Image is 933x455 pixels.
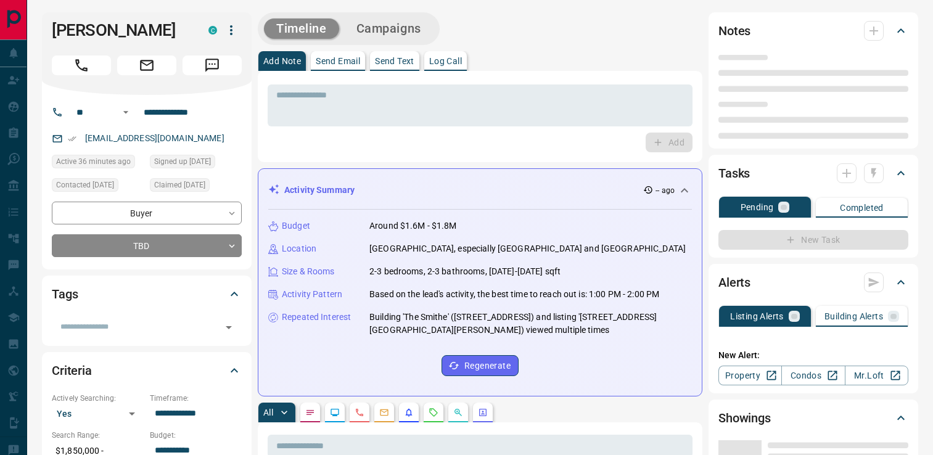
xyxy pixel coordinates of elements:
p: Completed [840,203,884,212]
span: Email [117,55,176,75]
svg: Requests [429,408,438,417]
div: condos.ca [208,26,217,35]
svg: Listing Alerts [404,408,414,417]
p: Around $1.6M - $1.8M [369,219,457,232]
p: Size & Rooms [282,265,335,278]
p: [GEOGRAPHIC_DATA], especially [GEOGRAPHIC_DATA] and [GEOGRAPHIC_DATA] [369,242,686,255]
p: Budget: [150,430,242,441]
div: Sun Oct 12 2025 [150,155,242,172]
p: Listing Alerts [730,312,784,321]
div: Notes [718,16,908,46]
div: Tue Oct 14 2025 [52,155,144,172]
p: Search Range: [52,430,144,441]
div: Sun Oct 12 2025 [150,178,242,195]
p: Actively Searching: [52,393,144,404]
p: Budget [282,219,310,232]
svg: Agent Actions [478,408,488,417]
svg: Emails [379,408,389,417]
p: -- ago [656,185,675,196]
svg: Notes [305,408,315,417]
a: Condos [781,366,845,385]
p: Building Alerts [824,312,883,321]
button: Open [220,319,237,336]
div: Alerts [718,268,908,297]
p: Log Call [429,57,462,65]
h2: Showings [718,408,771,428]
div: Tasks [718,158,908,188]
p: Location [282,242,316,255]
svg: Email Verified [68,134,76,143]
p: Repeated Interest [282,311,351,324]
h1: [PERSON_NAME] [52,20,190,40]
p: Timeframe: [150,393,242,404]
p: Activity Pattern [282,288,342,301]
p: Based on the lead's activity, the best time to reach out is: 1:00 PM - 2:00 PM [369,288,659,301]
svg: Calls [355,408,364,417]
span: Claimed [DATE] [154,179,205,191]
div: Tags [52,279,242,309]
h2: Alerts [718,273,750,292]
a: Property [718,366,782,385]
h2: Notes [718,21,750,41]
div: Buyer [52,202,242,224]
p: Add Note [263,57,301,65]
button: Timeline [264,18,339,39]
p: Pending [741,203,774,211]
h2: Criteria [52,361,92,380]
p: Send Text [375,57,414,65]
p: 2-3 bedrooms, 2-3 bathrooms, [DATE]-[DATE] sqft [369,265,561,278]
a: [EMAIL_ADDRESS][DOMAIN_NAME] [85,133,224,143]
div: Criteria [52,356,242,385]
span: Call [52,55,111,75]
div: Activity Summary-- ago [268,179,692,202]
div: TBD [52,234,242,257]
span: Message [183,55,242,75]
p: All [263,408,273,417]
button: Open [118,105,133,120]
span: Contacted [DATE] [56,179,114,191]
span: Active 36 minutes ago [56,155,131,168]
p: Send Email [316,57,360,65]
div: Yes [52,404,144,424]
button: Campaigns [344,18,434,39]
p: Building 'The Smithe' ([STREET_ADDRESS]) and listing '[STREET_ADDRESS][GEOGRAPHIC_DATA][PERSON_NA... [369,311,692,337]
div: Showings [718,403,908,433]
a: Mr.Loft [845,366,908,385]
button: Regenerate [442,355,519,376]
div: Sun Oct 12 2025 [52,178,144,195]
h2: Tags [52,284,78,304]
h2: Tasks [718,163,750,183]
p: Activity Summary [284,184,355,197]
svg: Lead Browsing Activity [330,408,340,417]
svg: Opportunities [453,408,463,417]
span: Signed up [DATE] [154,155,211,168]
p: New Alert: [718,349,908,362]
